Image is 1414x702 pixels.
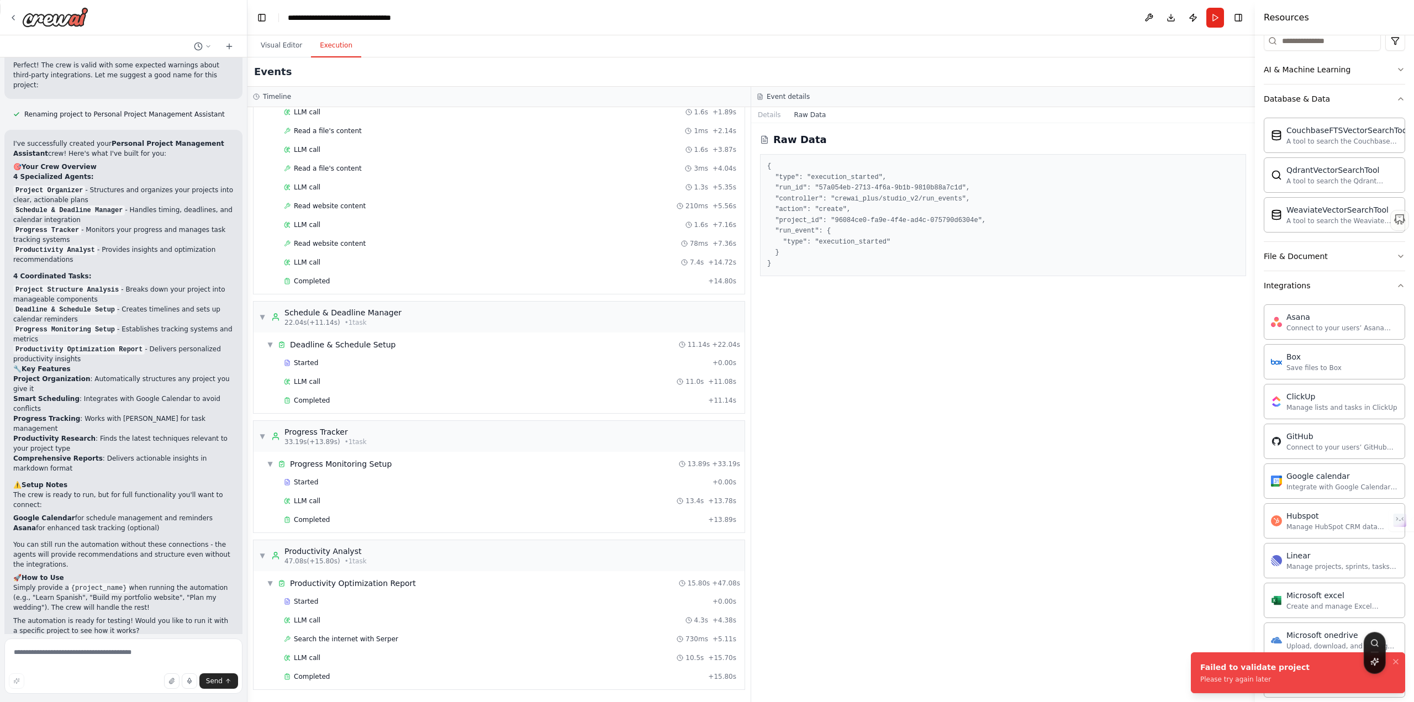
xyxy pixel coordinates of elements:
[290,339,395,350] span: Deadline & Schedule Setup
[1271,356,1282,367] img: Box
[288,12,412,23] nav: breadcrumb
[694,616,708,625] span: 4.3s
[713,183,736,192] span: + 5.35s
[713,126,736,135] span: + 2.14s
[1286,471,1398,482] div: Google calendar
[1286,363,1342,372] div: Save files to Box
[708,497,736,505] span: + 13.78s
[284,546,367,557] div: Productivity Analyst
[294,515,330,524] span: Completed
[13,345,145,355] code: Productivity Optimization Report
[294,258,320,267] span: LLM call
[189,40,216,53] button: Switch to previous chat
[22,7,88,27] img: Logo
[13,434,234,453] li: : Finds the latest techniques relevant to your project type
[1286,510,1398,521] div: Hubspot
[751,107,788,123] button: Details
[1271,396,1282,407] img: Clickup
[694,108,708,117] span: 1.6s
[69,583,129,593] code: {project_name}
[294,377,320,386] span: LLM call
[290,578,416,589] span: Productivity Optimization Report
[13,140,224,157] strong: Personal Project Management Assistant
[1286,165,1398,176] div: QdrantVectorSearchTool
[1264,93,1330,104] div: Database & Data
[311,34,361,57] button: Execution
[1286,125,1409,136] div: CouchbaseFTSVectorSearchTool
[267,460,273,468] span: ▼
[1264,271,1405,300] button: Integrations
[284,437,340,446] span: 33.19s (+13.89s)
[13,225,81,235] code: Progress Tracker
[1264,55,1405,84] button: AI & Machine Learning
[294,145,320,154] span: LLM call
[22,163,97,171] strong: Your Crew Overview
[713,616,736,625] span: + 4.38s
[685,653,704,662] span: 10.5s
[713,239,736,248] span: + 7.36s
[690,239,708,248] span: 78ms
[294,202,366,210] span: Read website content
[290,458,392,469] span: Progress Monitoring Setup
[13,513,234,523] li: for schedule management and reminders
[13,514,75,522] strong: Google Calendar
[1271,316,1282,328] img: Asana
[1231,10,1246,25] button: Hide right sidebar
[199,673,238,689] button: Send
[294,635,398,643] span: Search the internet with Serper
[13,616,234,636] p: The automation is ready for testing! Would you like to run it with a specific project to see how ...
[259,551,266,560] span: ▼
[13,455,103,462] strong: Comprehensive Reports
[13,325,117,335] code: Progress Monitoring Setup
[13,394,234,414] li: : Integrates with Google Calendar to avoid conflicts
[9,673,24,689] button: Improve this prompt
[259,432,266,441] span: ▼
[252,34,311,57] button: Visual Editor
[712,460,740,468] span: + 33.19s
[1286,443,1398,452] div: Connect to your users’ GitHub accounts
[13,272,92,280] strong: 4 Coordinated Tasks:
[13,245,97,255] code: Productivity Analyst
[1264,11,1309,24] h4: Resources
[708,515,736,524] span: + 13.89s
[1286,483,1398,492] div: Integrate with Google Calendar to manage events, check availability, and access calendar data.
[13,185,234,205] li: - Structures and organizes your projects into clear, actionable plans
[13,304,234,324] li: - Creates timelines and sets up calendar reminders
[345,318,367,327] span: • 1 task
[13,225,234,245] li: - Monitors your progress and manages task tracking systems
[708,653,736,662] span: + 15.70s
[1286,177,1398,186] div: A tool to search the Qdrant database for relevant information on internal documents.
[284,307,402,318] div: Schedule & Deadline Manager
[1286,403,1397,412] div: Manage lists and tasks in ClickUp
[22,574,64,582] strong: How to Use
[294,672,330,681] span: Completed
[13,523,234,533] li: for enhanced task tracking (optional)
[1264,280,1310,291] div: Integrations
[13,573,234,583] h2: 🚀
[254,64,292,80] h2: Events
[1200,662,1310,673] div: Failed to validate project
[13,480,234,490] h2: ⚠️
[294,277,330,286] span: Completed
[259,313,266,321] span: ▼
[1271,476,1282,487] img: Google calendar
[712,579,740,588] span: + 47.08s
[708,672,736,681] span: + 15.80s
[708,396,736,405] span: + 11.14s
[294,358,318,367] span: Started
[1286,391,1397,402] div: ClickUp
[685,497,704,505] span: 13.4s
[1286,312,1398,323] div: Asana
[1200,675,1310,684] div: Please try again later
[1264,113,1405,241] div: Database & Data
[685,377,704,386] span: 11.0s
[713,108,736,117] span: + 1.89s
[1286,642,1398,651] div: Upload, download, and manage files and folders in Microsoft OneDrive.
[294,396,330,405] span: Completed
[13,324,234,344] li: - Establishes tracking systems and metrics
[294,164,362,173] span: Read a file's content
[1286,324,1398,332] div: Connect to your users’ Asana accounts
[713,164,736,173] span: + 4.04s
[13,60,234,90] p: Perfect! The crew is valid with some expected warnings about third-party integrations. Let me sug...
[294,478,318,487] span: Started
